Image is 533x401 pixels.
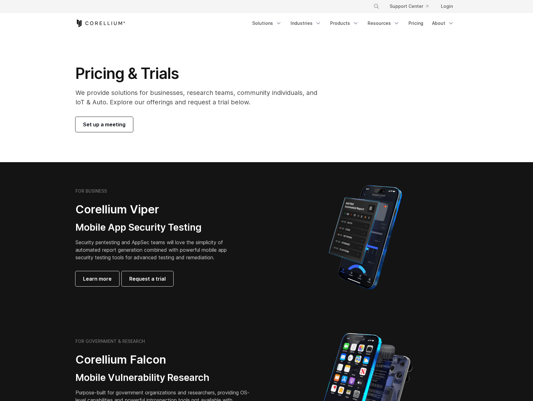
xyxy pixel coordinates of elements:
a: Request a trial [122,271,173,286]
button: Search [371,1,382,12]
a: Solutions [248,18,286,29]
span: Set up a meeting [83,121,125,128]
h6: FOR GOVERNMENT & RESEARCH [75,338,145,344]
h6: FOR BUSINESS [75,188,107,194]
a: Resources [364,18,403,29]
a: Industries [287,18,325,29]
a: Products [326,18,363,29]
div: Navigation Menu [248,18,458,29]
h3: Mobile Vulnerability Research [75,372,252,384]
a: Learn more [75,271,119,286]
span: Learn more [83,275,112,283]
p: Security pentesting and AppSec teams will love the simplicity of automated report generation comb... [75,239,236,261]
p: We provide solutions for businesses, research teams, community individuals, and IoT & Auto. Explo... [75,88,326,107]
a: Set up a meeting [75,117,133,132]
h1: Pricing & Trials [75,64,326,83]
a: Login [436,1,458,12]
img: Corellium MATRIX automated report on iPhone showing app vulnerability test results across securit... [318,182,413,292]
h2: Corellium Viper [75,202,236,217]
div: Navigation Menu [366,1,458,12]
a: Pricing [405,18,427,29]
h2: Corellium Falcon [75,353,252,367]
span: Request a trial [129,275,166,283]
a: Corellium Home [75,19,125,27]
a: Support Center [385,1,433,12]
a: About [428,18,458,29]
h3: Mobile App Security Testing [75,222,236,233]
